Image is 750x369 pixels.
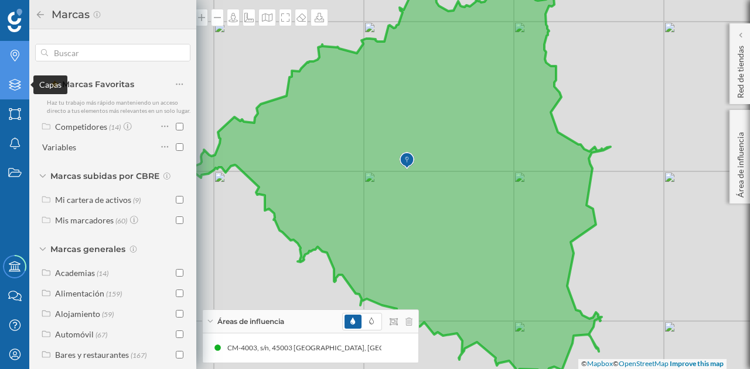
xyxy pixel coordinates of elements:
div: CM-4003, s/n, 45003 [GEOGRAPHIC_DATA], [GEOGRAPHIC_DATA] (60 min Conduciendo) [227,342,514,354]
h2: Marcas [46,5,93,24]
p: Red de tiendas [735,41,746,98]
span: (167) [131,350,146,360]
span: Haz tu trabajo más rápido manteniendo un acceso directo a tus elementos más relevantes en un solo... [47,99,190,114]
div: Academias [55,268,95,278]
p: Área de influencia [735,127,746,198]
span: (60) [115,215,127,225]
div: Alimentación [55,288,104,298]
span: Marcas Favoritas [50,78,134,90]
span: Marcas subidas por CBRE [50,170,159,182]
div: Competidores [55,122,107,132]
span: (9) [133,195,141,205]
a: Mapbox [587,359,613,368]
div: © © [578,359,727,369]
span: (14) [97,268,108,278]
div: Capas [33,75,67,94]
img: Marker [400,149,414,173]
div: Alojamiento [55,309,100,319]
span: Soporte [23,8,65,19]
a: Improve this map [670,359,724,368]
a: OpenStreetMap [619,359,669,368]
span: (159) [106,288,122,298]
span: Marcas generales [50,243,125,255]
div: Mis marcadores [55,215,114,225]
div: Mi cartera de activos [55,195,131,205]
span: Áreas de influencia [217,316,284,327]
div: Variables [42,142,76,152]
img: Geoblink Logo [8,9,22,32]
span: (14) [109,122,121,132]
div: Automóvil [55,329,94,339]
span: (67) [96,329,107,339]
div: Bares y restaurantes [55,350,129,360]
span: (59) [102,309,114,319]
